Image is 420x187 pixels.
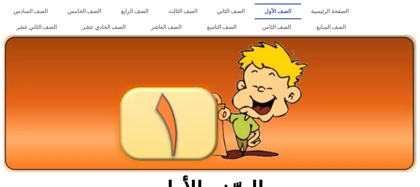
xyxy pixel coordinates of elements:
[58,3,111,19] a: الصف الخامس
[3,3,58,19] a: الصف السادس
[158,3,207,19] a: الصف الثالث
[194,19,249,35] a: الصف التاسع
[304,19,359,35] a: الصف السابع
[255,3,301,19] a: الصف الأول
[301,3,359,19] a: الصفحة الرئيسية
[249,19,304,35] a: الصف الثامن
[207,3,255,19] a: الصف الثاني
[111,3,158,19] a: الصف الرابع
[69,19,138,35] a: الصف الحادي عشر
[138,19,194,35] a: الصف العاشر
[3,19,69,35] a: الصف الثاني عشر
